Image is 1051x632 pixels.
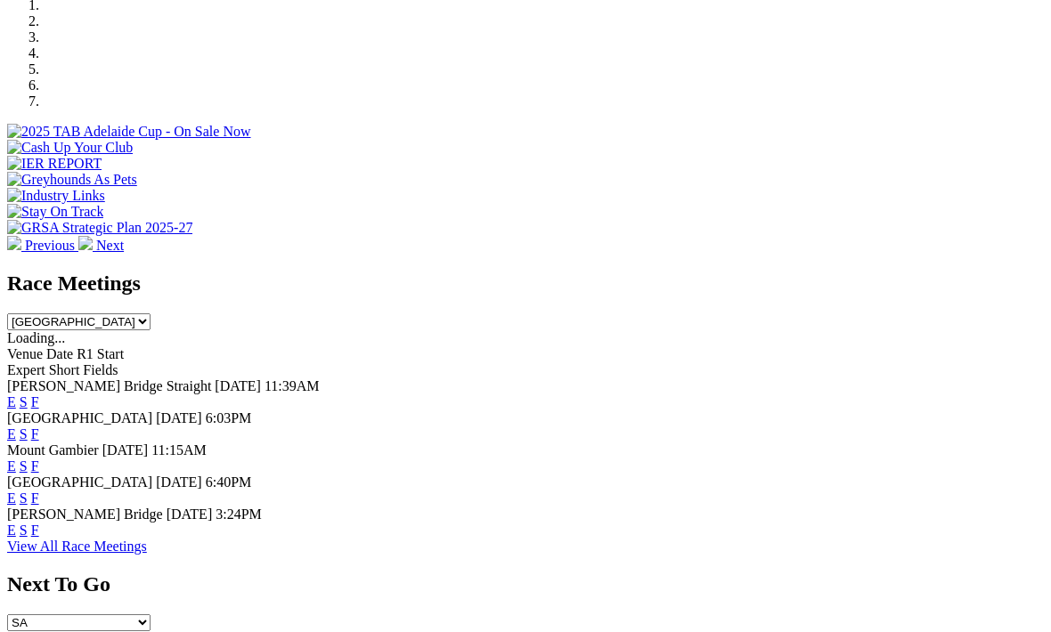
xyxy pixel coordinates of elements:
[7,410,152,425] span: [GEOGRAPHIC_DATA]
[7,271,1044,296] h2: Race Meetings
[7,523,16,538] a: E
[7,394,16,409] a: E
[7,572,1044,596] h2: Next To Go
[7,506,163,522] span: [PERSON_NAME] Bridge
[31,490,39,506] a: F
[20,426,28,442] a: S
[7,474,152,490] span: [GEOGRAPHIC_DATA]
[7,458,16,474] a: E
[7,124,251,140] img: 2025 TAB Adelaide Cup - On Sale Now
[206,410,252,425] span: 6:03PM
[31,458,39,474] a: F
[7,539,147,554] a: View All Race Meetings
[7,330,65,345] span: Loading...
[7,172,137,188] img: Greyhounds As Pets
[78,238,124,253] a: Next
[215,378,261,393] span: [DATE]
[25,238,75,253] span: Previous
[206,474,252,490] span: 6:40PM
[49,362,80,377] span: Short
[20,490,28,506] a: S
[31,426,39,442] a: F
[167,506,213,522] span: [DATE]
[7,238,78,253] a: Previous
[7,426,16,442] a: E
[7,188,105,204] img: Industry Links
[78,236,93,250] img: chevron-right-pager-white.svg
[7,362,45,377] span: Expert
[7,220,192,236] img: GRSA Strategic Plan 2025-27
[156,474,202,490] span: [DATE]
[102,442,149,458] span: [DATE]
[31,394,39,409] a: F
[20,394,28,409] a: S
[156,410,202,425] span: [DATE]
[83,362,118,377] span: Fields
[7,442,99,458] span: Mount Gambier
[46,346,73,361] span: Date
[20,523,28,538] a: S
[7,236,21,250] img: chevron-left-pager-white.svg
[216,506,262,522] span: 3:24PM
[7,346,43,361] span: Venue
[7,378,211,393] span: [PERSON_NAME] Bridge Straight
[77,346,124,361] span: R1 Start
[7,490,16,506] a: E
[265,378,320,393] span: 11:39AM
[151,442,207,458] span: 11:15AM
[7,156,102,172] img: IER REPORT
[7,140,133,156] img: Cash Up Your Club
[20,458,28,474] a: S
[7,204,103,220] img: Stay On Track
[31,523,39,538] a: F
[96,238,124,253] span: Next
